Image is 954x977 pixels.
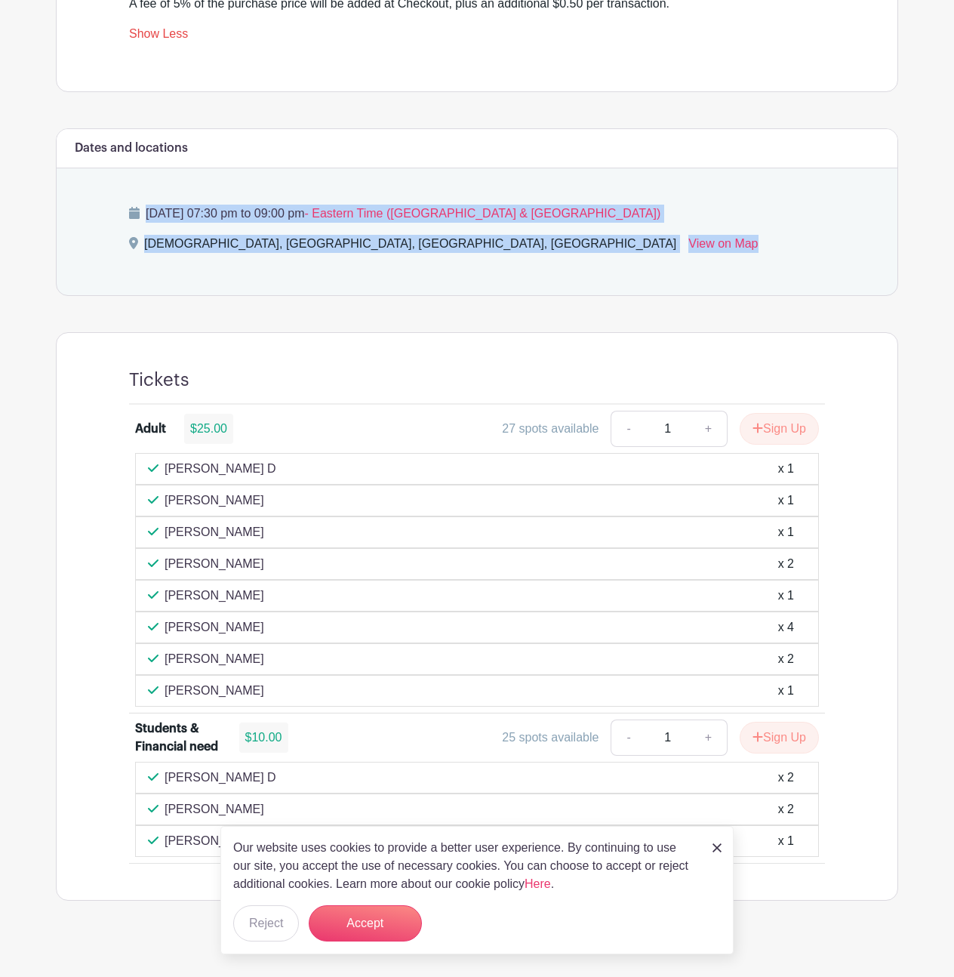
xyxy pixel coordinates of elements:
p: [PERSON_NAME] [165,523,264,541]
div: x 2 [778,800,794,818]
p: [PERSON_NAME] [165,650,264,668]
p: [PERSON_NAME] [165,492,264,510]
button: Accept [309,905,422,942]
p: [PERSON_NAME] [165,800,264,818]
span: - Eastern Time ([GEOGRAPHIC_DATA] & [GEOGRAPHIC_DATA]) [304,207,660,220]
p: [PERSON_NAME] [165,832,264,850]
div: [DEMOGRAPHIC_DATA], [GEOGRAPHIC_DATA], [GEOGRAPHIC_DATA], [GEOGRAPHIC_DATA] [144,235,676,259]
a: - [611,720,645,756]
button: Reject [233,905,299,942]
p: [PERSON_NAME] D [165,769,276,787]
div: x 1 [778,682,794,700]
div: 25 spots available [502,729,599,747]
p: [PERSON_NAME] [165,555,264,573]
div: x 2 [778,769,794,787]
p: [DATE] 07:30 pm to 09:00 pm [129,205,825,223]
button: Sign Up [740,413,819,445]
div: x 1 [778,832,794,850]
div: x 1 [778,460,794,478]
div: x 2 [778,555,794,573]
p: [PERSON_NAME] [165,587,264,605]
div: x 1 [778,587,794,605]
div: Students & Financial need [135,720,221,756]
a: Here [525,877,551,890]
img: close_button-5f87c8562297e5c2d7936805f587ecaba9071eb48480494691a3f1689db116b3.svg [712,843,722,852]
a: - [611,411,645,447]
button: Sign Up [740,722,819,754]
h4: Tickets [129,369,189,391]
a: + [690,720,728,756]
p: [PERSON_NAME] [165,682,264,700]
h6: Dates and locations [75,141,188,156]
div: x 1 [778,492,794,510]
a: Show Less [129,27,188,46]
div: x 2 [778,650,794,668]
div: 27 spots available [502,420,599,438]
a: + [690,411,728,447]
a: View on Map [688,235,758,259]
p: [PERSON_NAME] D [165,460,276,478]
p: Our website uses cookies to provide a better user experience. By continuing to use our site, you ... [233,839,697,893]
div: x 4 [778,618,794,636]
div: Adult [135,420,166,438]
p: [PERSON_NAME] [165,618,264,636]
div: $10.00 [239,723,288,753]
div: $25.00 [184,414,233,444]
div: x 1 [778,523,794,541]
